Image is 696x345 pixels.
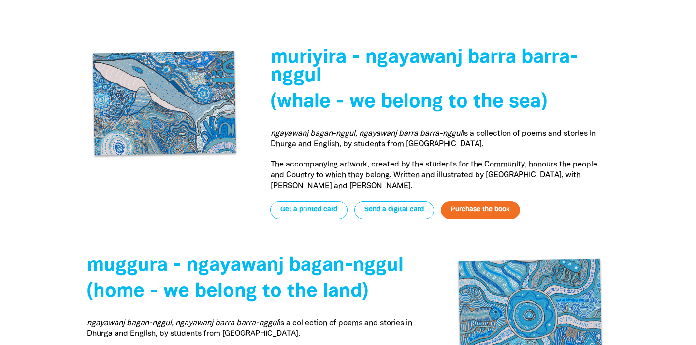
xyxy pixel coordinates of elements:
a: Get a printed card [270,201,348,219]
em: ngayawanj bagan-nggul, ngayawanj barra barra-nggul [87,320,278,327]
span: muggura - ngayawanj bagan-nggul [87,257,404,275]
p: The accompanying artwork, created by the students for the Community, honours the people and Count... [271,159,609,192]
span: (home - we belong to the land) [87,283,368,301]
em: ngayawanj bagan-nggul, ngayawanj barra barra-nggul [271,130,462,137]
span: muriyira - ngayawanj barra barra-nggul [271,49,578,85]
a: Purchase the book [441,201,520,219]
p: is a collection of poems and stories in Dhurga and English, by students from [GEOGRAPHIC_DATA]. [87,318,425,340]
p: is a collection of poems and stories in Dhurga and English, by students from [GEOGRAPHIC_DATA]. [271,128,609,150]
a: Send a digital card [354,201,434,219]
span: (whale - we belong to the sea) [271,93,547,111]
